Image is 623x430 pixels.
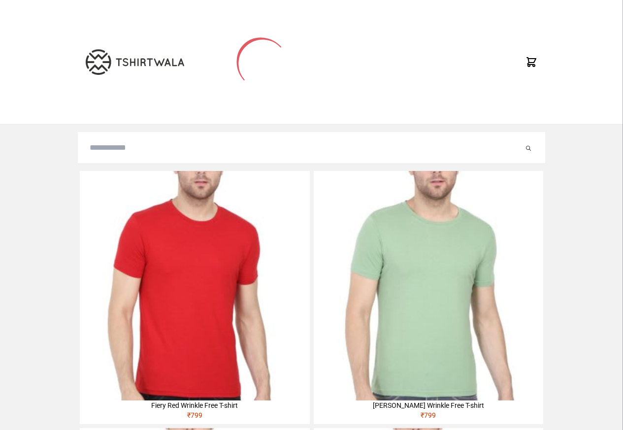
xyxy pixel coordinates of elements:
button: Submit your search query. [524,142,533,154]
img: 4M6A2211-320x320.jpg [314,171,543,400]
a: Fiery Red Wrinkle Free T-shirt₹799 [80,171,309,424]
div: ₹ 799 [314,410,543,424]
img: TW-LOGO-400-104.png [86,49,184,75]
img: 4M6A2225-320x320.jpg [80,171,309,400]
div: Fiery Red Wrinkle Free T-shirt [80,400,309,410]
div: ₹ 799 [80,410,309,424]
a: [PERSON_NAME] Wrinkle Free T-shirt₹799 [314,171,543,424]
div: [PERSON_NAME] Wrinkle Free T-shirt [314,400,543,410]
